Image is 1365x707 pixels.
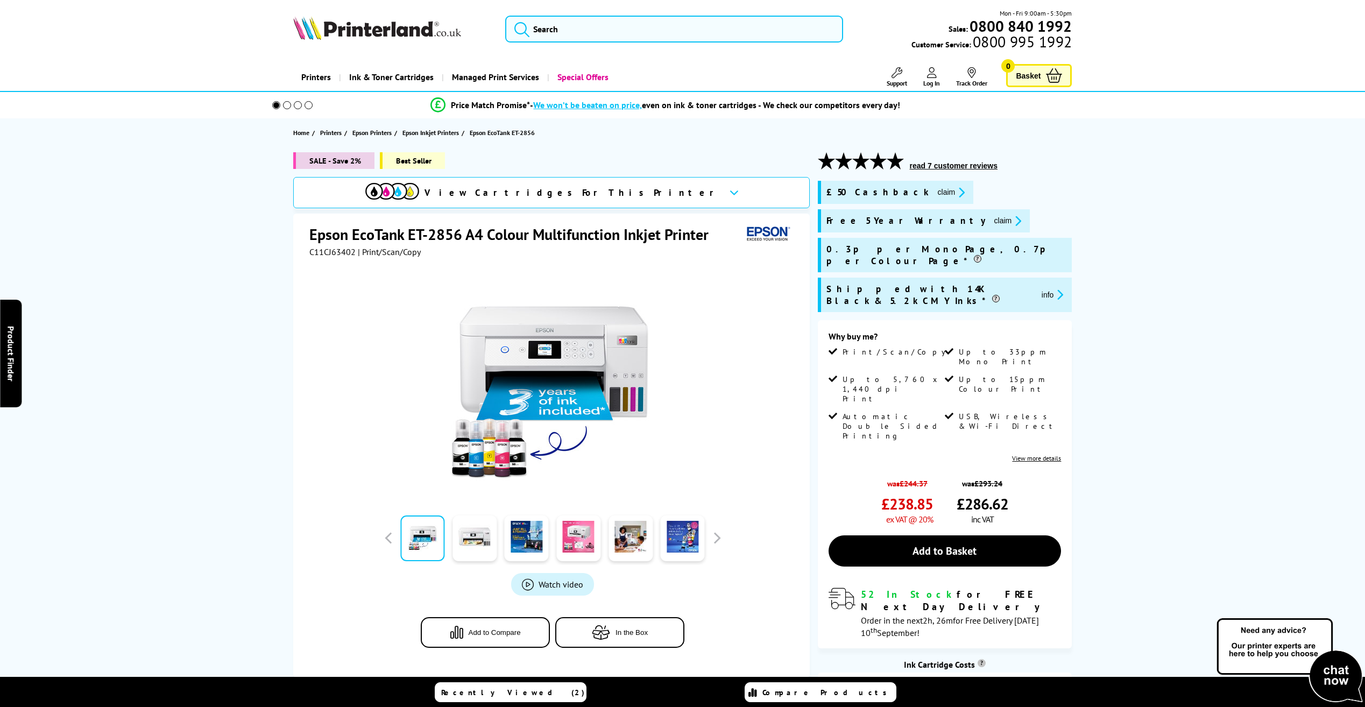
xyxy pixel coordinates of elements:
[339,63,442,91] a: Ink & Toner Cartridges
[441,688,585,697] span: Recently Viewed (2)
[293,16,461,40] img: Printerland Logo
[861,588,1062,613] div: for FREE Next Day Delivery
[470,127,535,138] span: Epson EcoTank ET-2856
[956,67,987,87] a: Track Order
[907,161,1001,171] button: read 7 customer reviews
[309,246,356,257] span: C11CJ63402
[349,63,434,91] span: Ink & Toner Cartridges
[826,283,1033,307] span: Shipped with 14K Black & 5.2k CMY Inks*
[547,63,617,91] a: Special Offers
[900,478,928,489] strike: £244.37
[957,494,1008,514] span: £286.62
[530,100,900,110] div: - even on ink & toner cartridges - We check our competitors every day!
[971,514,994,525] span: inc VAT
[829,535,1062,567] a: Add to Basket
[829,331,1062,347] div: Why buy me?
[818,659,1072,670] div: Ink Cartridge Costs
[539,579,583,590] span: Watch video
[935,186,968,199] button: promo-description
[829,588,1062,638] div: modal_delivery
[1000,8,1072,18] span: Mon - Fri 9:00am - 5:30pm
[1016,68,1041,83] span: Basket
[826,186,929,199] span: £50 Cashback
[1214,617,1365,705] img: Open Live Chat window
[911,37,1072,50] span: Customer Service:
[555,617,684,648] button: In the Box
[402,127,462,138] a: Epson Inkjet Printers
[861,588,957,600] span: 52 In Stock
[293,152,374,169] span: SALE - Save 2%
[843,412,943,441] span: Automatic Double Sided Printing
[843,347,953,357] span: Print/Scan/Copy
[974,478,1002,489] strike: £293.24
[971,37,1072,47] span: 0800 995 1992
[923,67,940,87] a: Log In
[923,79,940,87] span: Log In
[309,224,719,244] h1: Epson EcoTank ET-2856 A4 Colour Multifunction Inkjet Printer
[871,625,877,635] sup: th
[991,215,1025,227] button: promo-description
[978,659,986,667] sup: Cost per page
[320,127,344,138] a: Printers
[352,127,394,138] a: Epson Printers
[421,617,550,648] button: Add to Compare
[511,573,594,596] a: Product_All_Videos
[293,127,309,138] span: Home
[843,374,943,404] span: Up to 5,760 x 1,440 dpi Print
[293,127,312,138] a: Home
[826,243,1067,267] span: 0.3p per Mono Page, 0.7p per Colour Page*
[923,615,953,626] span: 2h, 26m
[616,628,648,637] span: In the Box
[505,16,843,43] input: Search
[451,100,530,110] span: Price Match Promise*
[469,628,521,637] span: Add to Compare
[1012,454,1061,462] a: View more details
[968,21,1072,31] a: 0800 840 1992
[1006,64,1072,87] a: Basket 0
[352,127,392,138] span: Epson Printers
[442,63,547,91] a: Managed Print Services
[742,224,792,244] img: Epson
[1038,288,1067,301] button: promo-description
[425,187,720,199] span: View Cartridges For This Printer
[861,615,1039,638] span: Order in the next for Free Delivery [DATE] 10 September!
[293,16,492,42] a: Printerland Logo
[1001,59,1015,73] span: 0
[435,682,586,702] a: Recently Viewed (2)
[470,127,537,138] a: Epson EcoTank ET-2856
[959,374,1059,394] span: Up to 15ppm Colour Print
[881,473,933,489] span: was
[887,79,907,87] span: Support
[365,183,419,200] img: cmyk-icon.svg
[887,67,907,87] a: Support
[949,24,968,34] span: Sales:
[881,494,933,514] span: £238.85
[293,63,339,91] a: Printers
[447,279,658,490] img: Epson EcoTank ET-2856
[320,127,342,138] span: Printers
[762,688,893,697] span: Compare Products
[957,473,1008,489] span: was
[745,682,896,702] a: Compare Products
[258,96,1074,115] li: modal_Promise
[970,16,1072,36] b: 0800 840 1992
[380,152,445,169] span: Best Seller
[959,347,1059,366] span: Up to 33ppm Mono Print
[886,514,933,525] span: ex VAT @ 20%
[959,412,1059,431] span: USB, Wireless & Wi-Fi Direct
[402,127,459,138] span: Epson Inkjet Printers
[533,100,642,110] span: We won’t be beaten on price,
[826,215,986,227] span: Free 5 Year Warranty
[358,246,421,257] span: | Print/Scan/Copy
[5,326,16,381] span: Product Finder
